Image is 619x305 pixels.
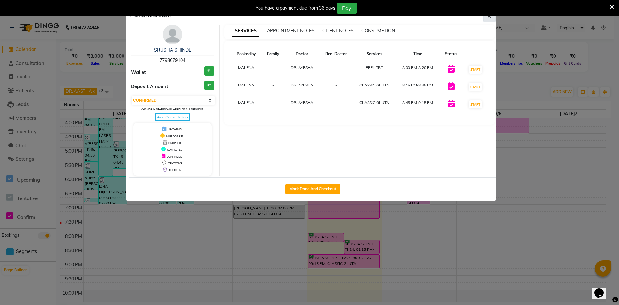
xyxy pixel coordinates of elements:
span: UPCOMING [168,128,182,131]
span: DR. AYESHA [291,65,313,70]
th: Time [396,47,440,61]
span: SERVICES [232,25,259,37]
td: MALENA [231,96,262,113]
td: 8:15 PM-8:45 PM [396,78,440,96]
div: CLASSIC GLUTA [357,82,392,88]
button: Pay [337,3,357,14]
td: MALENA [231,78,262,96]
button: START [469,100,482,108]
button: START [469,66,482,74]
span: CHECK-IN [169,168,181,172]
button: START [469,83,482,91]
span: CONSUMPTION [361,28,395,34]
span: CLIENT NOTES [322,28,354,34]
div: PEEL TRT [357,65,392,71]
td: - [319,78,353,96]
th: Booked by [231,47,262,61]
div: You have a payment due from 36 days [256,5,335,12]
span: DR. AYESHA [291,100,313,105]
span: IN PROGRESS [166,135,183,138]
div: CLASSIC GLUTA [357,100,392,106]
span: Wallet [131,69,146,76]
h3: ₹0 [204,81,214,90]
iframe: chat widget [592,279,613,299]
td: - [262,61,285,78]
td: MALENA [231,61,262,78]
span: Deposit Amount [131,83,168,90]
td: 8:00 PM-8:20 PM [396,61,440,78]
th: Family [262,47,285,61]
a: SRUSHA SHINDE [154,47,191,53]
span: CONFIRMED [167,155,182,158]
h3: ₹0 [204,66,214,76]
th: Req. Doctor [319,47,353,61]
span: Add Consultation [155,113,190,121]
th: Status [440,47,463,61]
span: DROPPED [168,141,181,145]
td: - [262,96,285,113]
span: 7798079104 [160,57,185,63]
small: Change in status will apply to all services. [141,108,204,111]
button: Mark Done And Checkout [285,184,340,194]
span: APPOINTMENT NOTES [267,28,315,34]
span: TENTATIVE [168,162,182,165]
span: COMPLETED [167,148,182,151]
td: 8:45 PM-9:15 PM [396,96,440,113]
td: - [262,78,285,96]
span: DR. AYESHA [291,83,313,87]
img: avatar [163,25,182,44]
th: Doctor [285,47,319,61]
td: - [319,96,353,113]
th: Services [353,47,396,61]
td: - [319,61,353,78]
